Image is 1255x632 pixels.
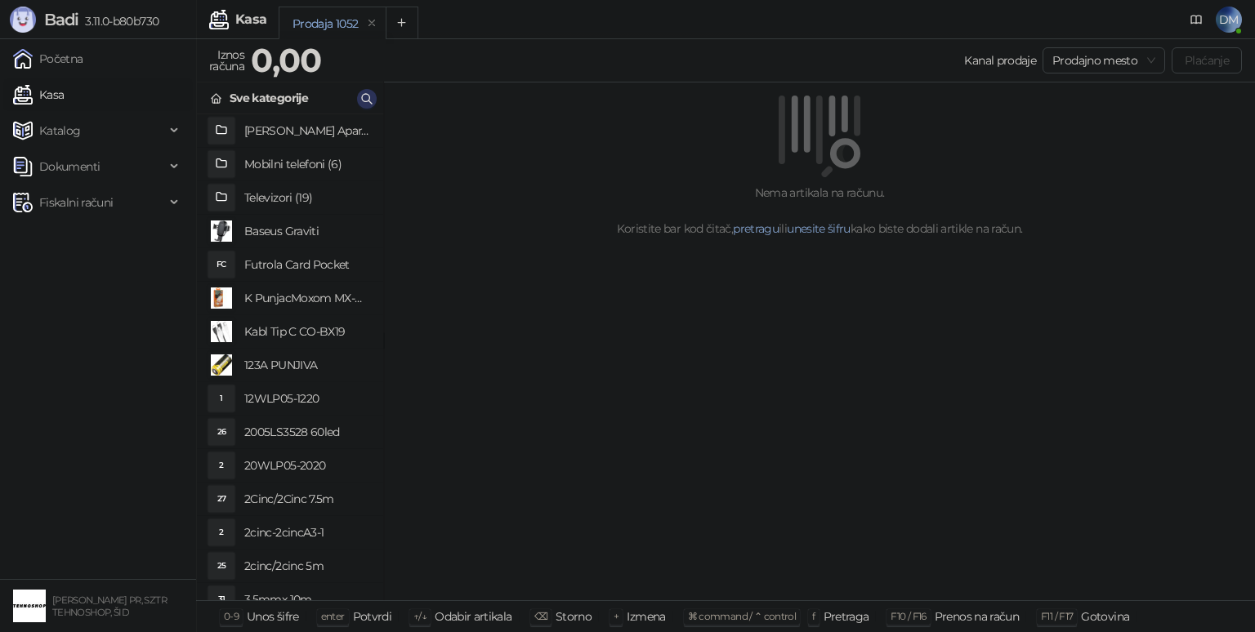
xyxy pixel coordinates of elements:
button: remove [361,16,382,30]
div: Odabir artikala [435,606,511,627]
div: Iznos računa [206,44,248,77]
span: DM [1216,7,1242,33]
h4: 3.5mmx 10m [244,586,370,612]
div: 31 [208,586,234,612]
div: Nema artikala na računu. Koristite bar kod čitač, ili kako biste dodali artikle na račun. [404,184,1235,238]
div: Potvrdi [353,606,392,627]
a: Dokumentacija [1183,7,1209,33]
img: 64x64-companyLogo-68805acf-9e22-4a20-bcb3-9756868d3d19.jpeg [13,590,46,622]
h4: 2Cinc/2Cinc 7.5m [244,486,370,512]
div: 27 [208,486,234,512]
div: Kanal prodaje [964,51,1036,69]
h4: Televizori (19) [244,185,370,211]
h4: 2005LS3528 60led [244,419,370,445]
div: Sve kategorije [230,89,308,107]
div: 1 [208,385,234,412]
img: Slika [208,318,234,345]
h4: 12WLP05-1220 [244,385,370,412]
h4: Mobilni telefoni (6) [244,151,370,177]
span: ↑/↓ [413,610,427,622]
a: pretragu [733,221,779,236]
a: Kasa [13,78,64,111]
span: F10 / F16 [891,610,926,622]
img: Slika [208,218,234,244]
a: unesite šifru [787,221,851,236]
span: F11 / F17 [1041,610,1073,622]
div: FC [208,251,234,278]
div: Storno [556,606,592,627]
span: Katalog [39,114,81,147]
span: ⌘ command / ⌃ control [688,610,797,622]
img: Slika [208,352,234,378]
h4: Baseus Graviti [244,218,370,244]
h4: Futrola Card Pocket [244,251,370,278]
div: Izmena [627,606,665,627]
div: Unos šifre [247,606,299,627]
div: grid [197,114,383,600]
span: f [812,610,815,622]
span: enter [321,610,345,622]
button: Add tab [386,7,418,39]
div: Gotovina [1081,606,1129,627]
img: Slika [208,285,234,311]
span: + [614,610,619,622]
div: 26 [208,419,234,445]
span: 3.11.0-b80b730 [78,14,159,29]
h4: 2cinc-2cincA3-1 [244,519,370,545]
span: ⌫ [534,610,547,622]
h4: 123A PUNJIVA [244,352,370,378]
strong: 0,00 [251,40,321,80]
span: Dokumenti [39,150,100,183]
div: Prodaja 1052 [293,15,358,33]
h4: 2cinc/2cinc 5m [244,553,370,579]
h4: 20WLP05-2020 [244,452,370,478]
h4: [PERSON_NAME] Aparati (2) [244,118,370,144]
div: Pretraga [824,606,869,627]
div: Prenos na račun [935,606,1019,627]
span: Badi [44,10,78,29]
h4: Kabl Tip C CO-BX19 [244,318,370,345]
h4: K PunjacMoxom MX-HC25 PD 20W [244,285,370,311]
div: 2 [208,452,234,478]
img: Logo [10,7,36,33]
button: Plaćanje [1172,47,1242,73]
div: Kasa [235,13,266,26]
small: [PERSON_NAME] PR, SZTR TEHNOSHOP, ŠID [52,594,167,618]
span: 0-9 [224,610,239,622]
div: 2 [208,519,234,545]
span: Fiskalni računi [39,186,113,219]
span: Prodajno mesto [1052,48,1155,73]
a: Početna [13,42,83,75]
div: 25 [208,553,234,579]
